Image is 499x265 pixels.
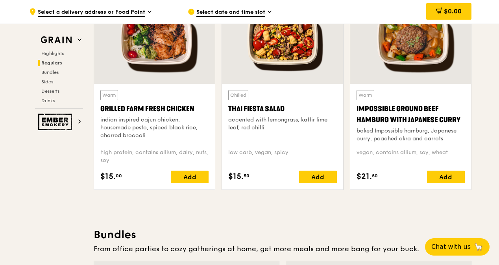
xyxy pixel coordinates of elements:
span: 🦙 [474,242,483,252]
span: 50 [244,173,249,179]
div: Warm [100,90,118,100]
span: Chat with us [431,242,471,252]
div: Add [427,171,465,183]
img: Grain web logo [38,33,74,47]
div: baked Impossible hamburg, Japanese curry, poached okra and carrots [357,127,465,143]
span: 50 [372,173,378,179]
span: $15. [228,171,244,182]
div: Warm [357,90,374,100]
div: From office parties to cozy gatherings at home, get more meals and more bang for your buck. [94,243,471,254]
div: high protein, contains allium, dairy, nuts, soy [100,149,209,164]
h3: Bundles [94,228,471,242]
span: Regulars [41,60,62,66]
span: Highlights [41,51,64,56]
div: Grilled Farm Fresh Chicken [100,103,209,114]
span: Select a delivery address or Food Point [38,8,145,17]
span: $0.00 [444,7,462,15]
div: Add [299,171,337,183]
img: Ember Smokery web logo [38,114,74,130]
span: $21. [357,171,372,182]
div: low carb, vegan, spicy [228,149,336,164]
span: Sides [41,79,53,85]
div: Thai Fiesta Salad [228,103,336,114]
div: accented with lemongrass, kaffir lime leaf, red chilli [228,116,336,132]
div: vegan, contains allium, soy, wheat [357,149,465,164]
div: Add [171,171,209,183]
div: Chilled [228,90,248,100]
span: 00 [116,173,122,179]
div: Impossible Ground Beef Hamburg with Japanese Curry [357,103,465,125]
div: indian inspired cajun chicken, housemade pesto, spiced black rice, charred broccoli [100,116,209,140]
span: Select date and time slot [196,8,265,17]
button: Chat with us🦙 [425,238,490,256]
span: Bundles [41,70,59,75]
span: Desserts [41,88,59,94]
span: $15. [100,171,116,182]
span: Drinks [41,98,55,103]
